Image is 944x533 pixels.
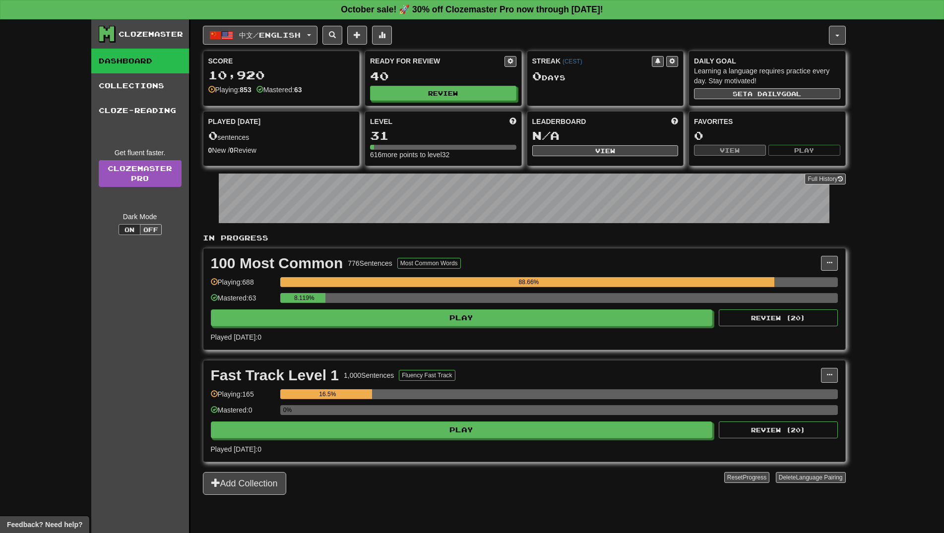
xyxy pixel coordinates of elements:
div: Playing: [208,85,252,95]
strong: 0 [208,146,212,154]
button: View [532,145,679,156]
span: Played [DATE]: 0 [211,445,261,453]
a: Collections [91,73,189,98]
strong: 63 [294,86,302,94]
span: Level [370,117,392,126]
button: Play [211,421,713,438]
div: Streak [532,56,652,66]
div: 616 more points to level 32 [370,150,516,160]
a: Dashboard [91,49,189,73]
div: Score [208,56,355,66]
div: 776 Sentences [348,258,392,268]
span: Language Pairing [796,474,842,481]
div: 40 [370,70,516,82]
span: This week in points, UTC [671,117,678,126]
button: ResetProgress [724,472,769,483]
div: Playing: 165 [211,389,275,406]
p: In Progress [203,233,846,243]
strong: October sale! 🚀 30% off Clozemaster Pro now through [DATE]! [341,4,603,14]
button: Review (20) [719,421,838,438]
span: Score more points to level up [509,117,516,126]
div: 88.66% [283,277,774,287]
div: Fast Track Level 1 [211,368,339,383]
div: New / Review [208,145,355,155]
a: ClozemasterPro [99,160,182,187]
div: Mastered: [256,85,302,95]
a: Cloze-Reading [91,98,189,123]
div: 100 Most Common [211,256,343,271]
div: Learning a language requires practice every day. Stay motivated! [694,66,840,86]
div: sentences [208,129,355,142]
button: Add sentence to collection [347,26,367,45]
button: Most Common Words [397,258,461,269]
div: Mastered: 0 [211,405,275,421]
div: 31 [370,129,516,142]
button: Play [768,145,840,156]
div: Favorites [694,117,840,126]
button: Search sentences [322,26,342,45]
button: On [119,224,140,235]
div: Daily Goal [694,56,840,66]
div: Ready for Review [370,56,504,66]
button: Full History [805,174,845,184]
button: More stats [372,26,392,45]
span: Progress [743,474,766,481]
div: 0 [694,129,840,142]
button: Review (20) [719,309,838,326]
strong: 0 [230,146,234,154]
span: Open feedback widget [7,520,82,530]
button: DeleteLanguage Pairing [776,472,846,483]
button: Off [140,224,162,235]
button: Add Collection [203,472,286,495]
span: Leaderboard [532,117,586,126]
a: (CEST) [563,58,582,65]
button: Fluency Fast Track [399,370,455,381]
span: Played [DATE] [208,117,261,126]
div: 1,000 Sentences [344,370,394,380]
span: 0 [208,128,218,142]
button: 中文/English [203,26,317,45]
button: View [694,145,766,156]
strong: 853 [240,86,251,94]
span: Played [DATE]: 0 [211,333,261,341]
button: Play [211,309,713,326]
button: Seta dailygoal [694,88,840,99]
span: N/A [532,128,560,142]
span: 0 [532,69,542,83]
div: 10,920 [208,69,355,81]
div: Clozemaster [119,29,183,39]
span: a daily [748,90,781,97]
span: 中文 / English [239,31,301,39]
div: Mastered: 63 [211,293,275,309]
div: 8.119% [283,293,325,303]
div: Get fluent faster. [99,148,182,158]
div: Day s [532,70,679,83]
button: Review [370,86,516,101]
div: Playing: 688 [211,277,275,294]
div: Dark Mode [99,212,182,222]
div: 16.5% [283,389,372,399]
